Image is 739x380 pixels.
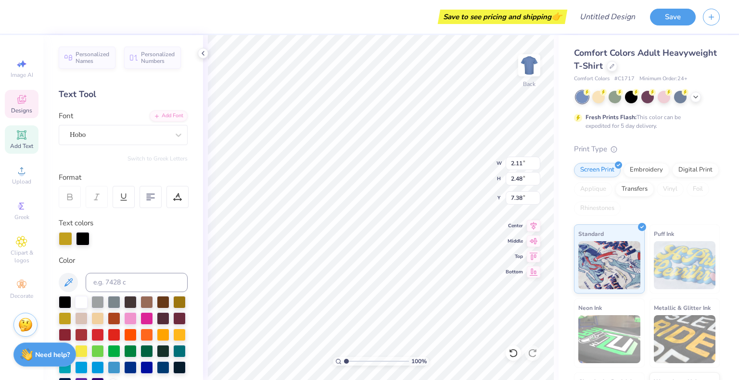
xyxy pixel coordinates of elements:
[141,51,175,64] span: Personalized Numbers
[523,80,535,88] div: Back
[578,303,602,313] span: Neon Ink
[574,201,621,216] div: Rhinestones
[624,163,669,177] div: Embroidery
[574,163,621,177] div: Screen Print
[586,113,637,121] strong: Fresh Prints Flash:
[506,269,523,275] span: Bottom
[551,11,562,22] span: 👉
[59,110,73,122] label: Font
[574,75,610,83] span: Comfort Colors
[76,51,110,64] span: Personalized Names
[654,303,711,313] span: Metallic & Glitter Ink
[506,238,523,245] span: Middle
[574,47,717,72] span: Comfort Colors Adult Heavyweight T-Shirt
[5,249,38,264] span: Clipart & logos
[586,113,704,130] div: This color can be expedited for 5 day delivery.
[59,255,188,266] div: Color
[12,178,31,185] span: Upload
[506,222,523,229] span: Center
[506,253,523,260] span: Top
[639,75,688,83] span: Minimum Order: 24 +
[672,163,719,177] div: Digital Print
[150,110,188,122] div: Add Font
[86,273,188,292] input: e.g. 7428 c
[11,71,33,79] span: Image AI
[654,315,716,363] img: Metallic & Glitter Ink
[35,350,70,359] strong: Need help?
[578,229,604,239] span: Standard
[411,357,427,366] span: 100 %
[687,182,709,196] div: Foil
[654,241,716,289] img: Puff Ink
[59,172,189,183] div: Format
[574,144,720,155] div: Print Type
[440,10,565,24] div: Save to see pricing and shipping
[578,241,640,289] img: Standard
[10,292,33,300] span: Decorate
[578,315,640,363] img: Neon Ink
[572,7,643,26] input: Untitled Design
[127,155,188,162] button: Switch to Greek Letters
[14,213,29,221] span: Greek
[615,182,654,196] div: Transfers
[654,229,674,239] span: Puff Ink
[650,9,696,25] button: Save
[520,56,539,75] img: Back
[11,107,32,114] span: Designs
[574,182,612,196] div: Applique
[614,75,635,83] span: # C1717
[657,182,684,196] div: Vinyl
[10,142,33,150] span: Add Text
[59,88,188,101] div: Text Tool
[59,218,93,229] label: Text colors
